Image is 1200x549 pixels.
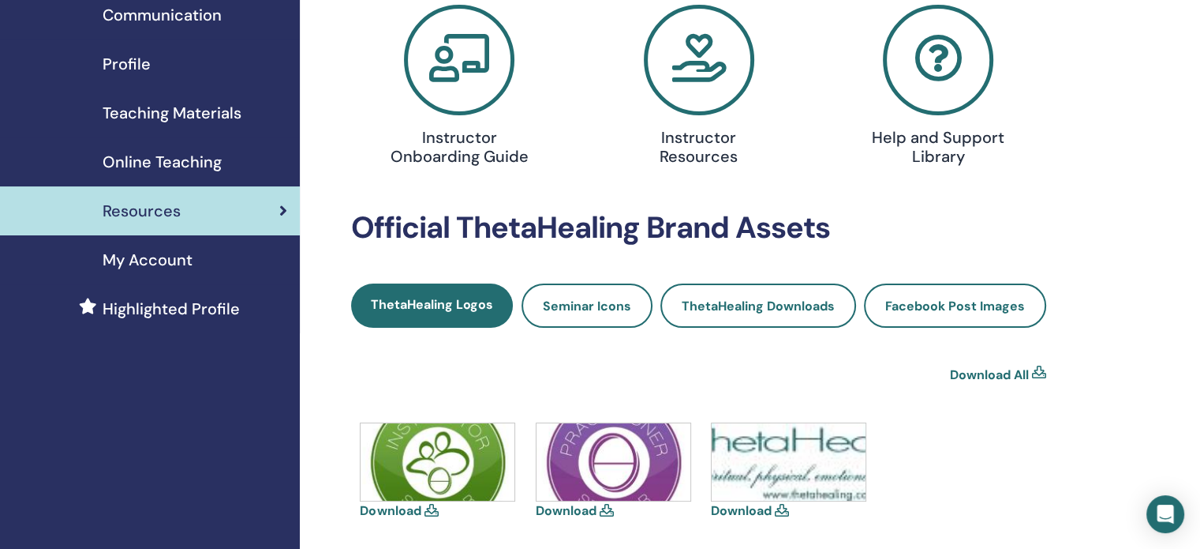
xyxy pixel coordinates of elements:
span: My Account [103,248,193,272]
span: Online Teaching [103,150,222,174]
span: Facebook Post Images [885,298,1025,314]
h2: Official ThetaHealing Brand Assets [351,210,1046,246]
h4: Instructor Onboarding Guide [382,128,536,166]
a: Help and Support Library [828,5,1049,172]
a: Download [536,502,596,519]
img: thetahealing-logo-a-copy.jpg [712,423,865,501]
a: Seminar Icons [521,284,652,328]
a: Download All [950,366,1029,385]
a: Download [711,502,772,519]
a: ThetaHealing Logos [351,284,513,328]
a: ThetaHealing Downloads [660,284,856,328]
h4: Instructor Resources [622,128,776,166]
a: Facebook Post Images [864,284,1046,328]
img: icons-practitioner.jpg [536,423,690,501]
a: Instructor Resources [589,5,809,172]
div: Open Intercom Messenger [1146,495,1184,533]
span: Profile [103,52,151,76]
span: ThetaHealing Logos [371,296,493,313]
a: Download [360,502,421,519]
span: Communication [103,3,222,27]
span: ThetaHealing Downloads [682,298,835,314]
a: Instructor Onboarding Guide [349,5,570,172]
h4: Help and Support Library [861,128,1015,166]
span: Teaching Materials [103,101,241,125]
span: Seminar Icons [543,298,631,314]
span: Resources [103,199,181,223]
span: Highlighted Profile [103,297,240,321]
img: icons-instructor.jpg [361,423,514,501]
